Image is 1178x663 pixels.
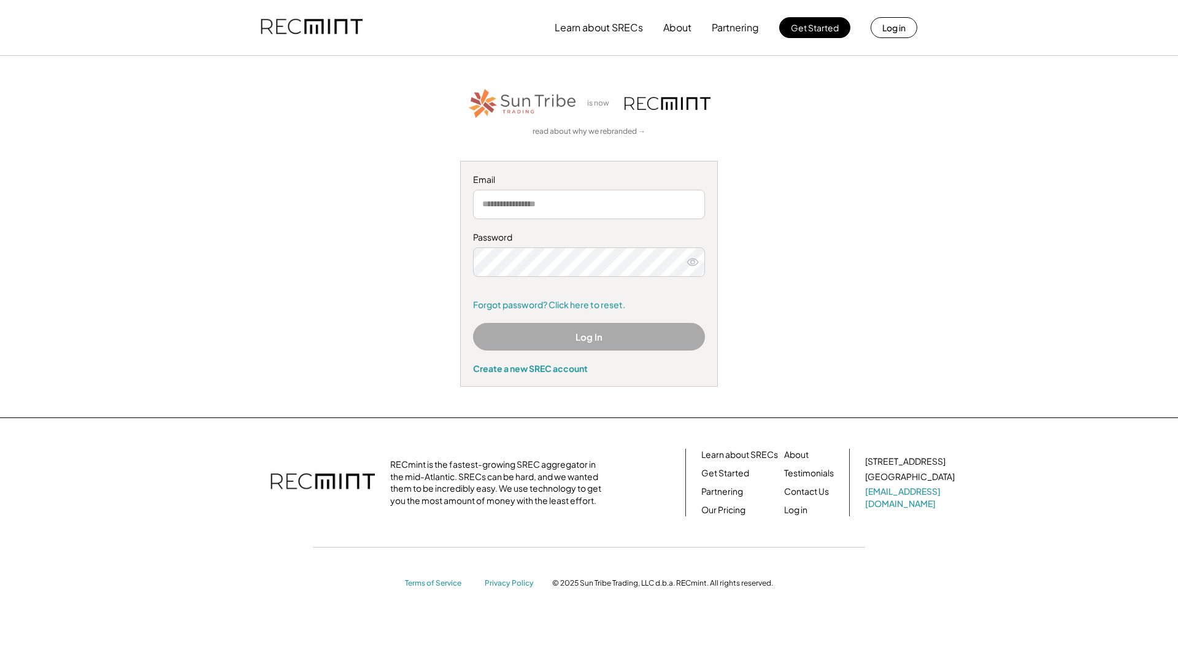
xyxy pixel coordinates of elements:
a: [EMAIL_ADDRESS][DOMAIN_NAME] [865,486,957,510]
div: RECmint is the fastest-growing SREC aggregator in the mid-Atlantic. SRECs can be hard, and we wan... [390,459,608,506]
a: Partnering [701,486,743,498]
a: Log in [784,504,807,516]
div: Email [473,174,705,186]
img: recmint-logotype%403x.png [271,461,375,504]
div: © 2025 Sun Tribe Trading, LLC d.b.a. RECmint. All rights reserved. [552,578,773,588]
a: Forgot password? Click here to reset. [473,299,705,311]
button: Learn about SRECs [555,15,643,40]
button: Get Started [779,17,850,38]
div: Create a new SREC account [473,363,705,374]
div: Password [473,231,705,244]
button: About [663,15,691,40]
div: is now [584,98,618,109]
div: [GEOGRAPHIC_DATA] [865,471,955,483]
a: Our Pricing [701,504,745,516]
a: Get Started [701,467,749,479]
a: About [784,449,809,461]
button: Log in [871,17,917,38]
a: Testimonials [784,467,834,479]
button: Log In [473,323,705,351]
img: recmint-logotype%403x.png [261,7,363,48]
img: recmint-logotype%403x.png [625,97,710,110]
button: Partnering [712,15,759,40]
a: Privacy Policy [485,578,540,589]
a: Learn about SRECs [701,449,778,461]
img: STT_Horizontal_Logo%2B-%2BColor.png [468,87,578,120]
a: Contact Us [784,486,829,498]
div: [STREET_ADDRESS] [865,456,945,468]
a: Terms of Service [405,578,472,589]
a: read about why we rebranded → [533,126,645,137]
